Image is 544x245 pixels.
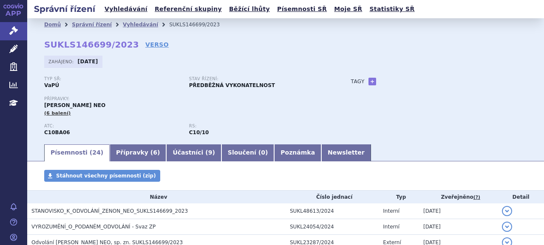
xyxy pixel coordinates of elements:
[78,59,98,65] strong: [DATE]
[367,3,417,15] a: Statistiky SŘ
[44,96,334,101] p: Přípravky:
[189,76,326,82] p: Stav řízení:
[221,144,274,161] a: Sloučení (0)
[286,219,379,235] td: SUKL24054/2024
[473,194,480,200] abbr: (?)
[419,203,498,219] td: [DATE]
[189,82,275,88] strong: PŘEDBĚŽNÁ VYKONATELNOST
[169,18,231,31] li: SUKLS146699/2023
[189,130,209,135] strong: rosuvastatin a ezetimib
[44,130,70,135] strong: ROSUVASTATIN A EZETIMIB
[44,76,181,82] p: Typ SŘ:
[261,149,265,156] span: 0
[351,76,365,87] h3: Tagy
[419,191,498,203] th: Zveřejněno
[44,102,105,108] span: [PERSON_NAME] NEO
[44,39,139,50] strong: SUKLS146699/2023
[227,3,272,15] a: Běžící lhůty
[419,219,498,235] td: [DATE]
[275,3,329,15] a: Písemnosti SŘ
[31,208,188,214] span: STANOVISKO_K_ODVOLÁNÍ_ZENON_NEO_SUKLS146699_2023
[274,144,321,161] a: Poznámka
[286,203,379,219] td: SUKL48613/2024
[189,124,326,129] p: RS:
[145,40,169,49] a: VERSO
[208,149,212,156] span: 9
[72,22,112,28] a: Správní řízení
[44,82,59,88] strong: VaPÚ
[498,191,544,203] th: Detail
[502,222,512,232] button: detail
[331,3,365,15] a: Moje SŘ
[102,3,150,15] a: Vyhledávání
[92,149,100,156] span: 24
[321,144,371,161] a: Newsletter
[286,191,379,203] th: Číslo jednací
[368,78,376,85] a: +
[383,208,399,214] span: Interní
[166,144,221,161] a: Účastníci (9)
[44,124,181,129] p: ATC:
[44,170,160,182] a: Stáhnout všechny písemnosti (zip)
[27,3,102,15] h2: Správní řízení
[379,191,419,203] th: Typ
[383,224,399,230] span: Interní
[31,224,156,230] span: VYROZUMĚNÍ_O_PODANÉM_ODVOLÁNÍ - Svaz ZP
[153,149,157,156] span: 6
[152,3,224,15] a: Referenční skupiny
[110,144,166,161] a: Přípravky (6)
[44,144,110,161] a: Písemnosti (24)
[27,191,286,203] th: Název
[44,110,71,116] span: (6 balení)
[123,22,158,28] a: Vyhledávání
[44,22,61,28] a: Domů
[502,206,512,216] button: detail
[48,58,75,65] span: Zahájeno:
[56,173,156,179] span: Stáhnout všechny písemnosti (zip)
